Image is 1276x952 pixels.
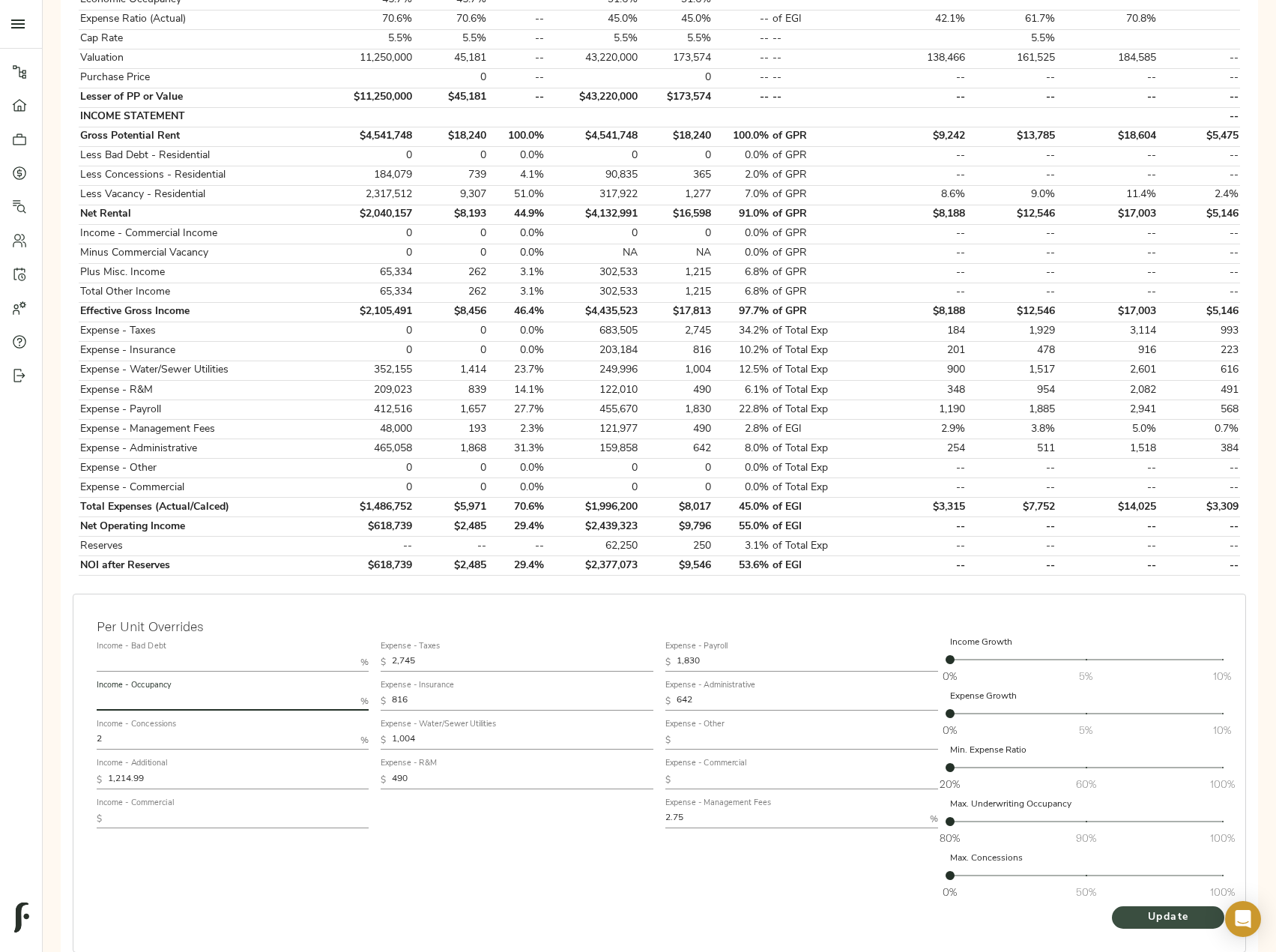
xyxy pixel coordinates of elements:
td: -- [869,166,967,185]
td: 2.9% [869,420,967,439]
td: 0.0% [713,244,771,263]
td: $12,546 [967,205,1057,224]
td: 11,250,000 [324,49,414,68]
td: 6.1% [713,381,771,400]
td: -- [869,263,967,283]
td: 122,010 [545,381,639,400]
td: 2,941 [1057,400,1158,420]
td: of GPR [771,283,869,302]
span: 10% [1213,723,1231,738]
td: 302,533 [545,283,639,302]
td: 0 [545,224,639,244]
td: of Total Exp [771,361,869,380]
td: of EGI [771,420,869,439]
td: 42.1% [869,10,967,29]
td: 223 [1158,341,1240,361]
td: of GPR [771,224,869,244]
span: 0% [943,669,957,684]
td: of GPR [771,127,869,146]
td: -- [869,244,967,263]
td: $8,193 [414,205,488,224]
td: $5,146 [1158,205,1240,224]
td: 34.2% [713,322,771,341]
td: 51.0% [488,185,545,205]
td: -- [1158,49,1240,68]
td: 352,155 [324,361,414,380]
td: 138,466 [869,49,967,68]
td: of GPR [771,302,869,322]
td: -- [1057,263,1158,283]
td: 0.0% [488,244,545,263]
td: -- [771,88,869,107]
td: 0 [324,224,414,244]
span: 50% [1076,885,1096,900]
td: 121,977 [545,420,639,439]
label: Income - Bad Debt [97,642,166,651]
td: 0 [545,146,639,166]
td: 7.0% [713,185,771,205]
td: -- [1057,283,1158,302]
label: Income - Concessions [97,721,177,729]
td: of Total Exp [771,400,869,420]
td: 0 [324,341,414,361]
td: 900 [869,361,967,380]
td: 1,190 [869,400,967,420]
label: Expense - Water/Sewer Utilities [381,721,497,729]
span: 100% [1210,831,1235,846]
td: -- [1158,107,1240,127]
td: of GPR [771,244,869,263]
td: 1,517 [967,361,1057,380]
td: 739 [414,166,488,185]
td: 0 [414,68,488,88]
td: 0 [414,341,488,361]
td: of GPR [771,146,869,166]
td: -- [1158,244,1240,263]
td: 45.0% [639,10,713,29]
td: 6.8% [713,283,771,302]
td: NA [545,244,639,263]
td: 490 [639,381,713,400]
td: 90,835 [545,166,639,185]
td: -- [488,29,545,49]
td: Less Concessions - Residential [79,166,324,185]
label: Expense - R&M [381,760,437,768]
td: 5.5% [545,29,639,49]
td: 201 [869,341,967,361]
td: 100.0% [488,127,545,146]
td: -- [1158,224,1240,244]
td: Total Other Income [79,283,324,302]
td: 45.0% [545,10,639,29]
td: 993 [1158,322,1240,341]
td: 1,885 [967,400,1057,420]
td: -- [1158,166,1240,185]
td: 0.0% [488,322,545,341]
td: 3.1% [488,263,545,283]
td: 70.6% [324,10,414,29]
td: -- [1057,88,1158,107]
td: 0 [639,68,713,88]
span: 20% [940,777,960,792]
span: 10% [1213,669,1231,684]
td: 317,922 [545,185,639,205]
td: -- [967,68,1057,88]
td: 5.0% [1057,420,1158,439]
td: -- [713,68,771,88]
td: 302,533 [545,263,639,283]
td: $17,813 [639,302,713,322]
button: Update [1112,906,1224,929]
td: -- [967,166,1057,185]
td: $43,220,000 [545,88,639,107]
td: 159,858 [545,439,639,459]
td: 209,023 [324,381,414,400]
td: -- [488,88,545,107]
span: 100% [1210,885,1235,900]
td: 43,220,000 [545,49,639,68]
td: 954 [967,381,1057,400]
td: 173,574 [639,49,713,68]
td: Lesser of PP or Value [79,88,324,107]
td: 14.1% [488,381,545,400]
td: 2,082 [1057,381,1158,400]
td: INCOME STATEMENT [79,107,324,127]
td: 5.5% [324,29,414,49]
td: -- [771,68,869,88]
